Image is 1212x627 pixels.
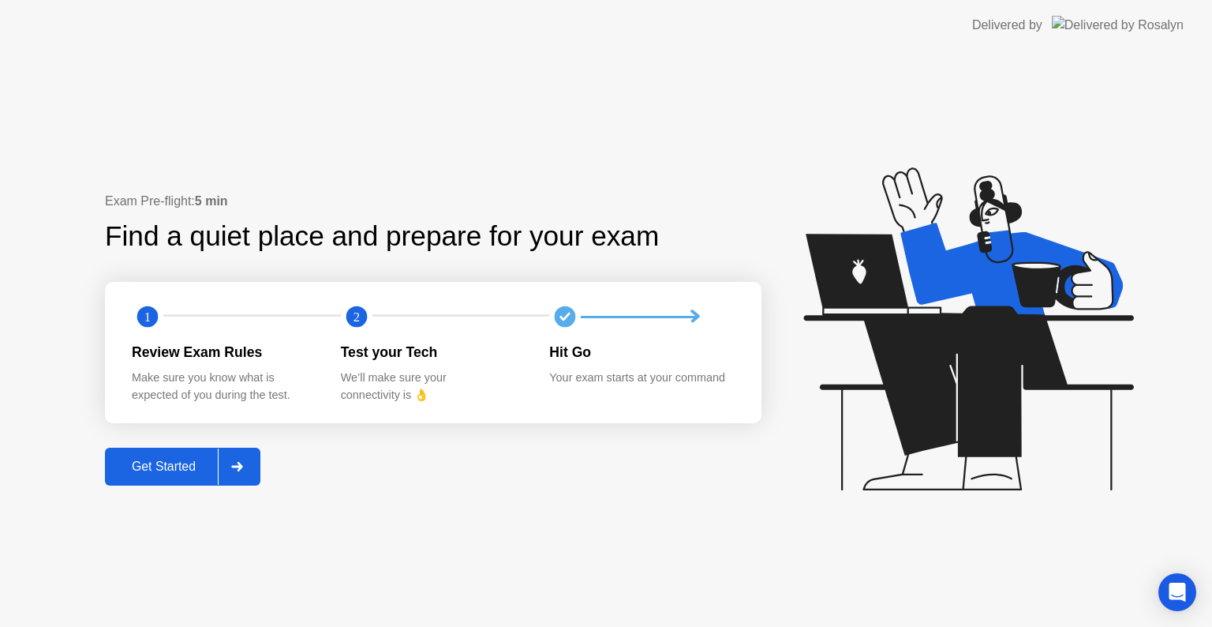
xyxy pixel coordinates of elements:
[549,342,733,362] div: Hit Go
[105,192,761,211] div: Exam Pre-flight:
[1158,573,1196,611] div: Open Intercom Messenger
[341,342,525,362] div: Test your Tech
[195,194,228,208] b: 5 min
[549,370,733,387] div: Your exam starts at your command
[1052,16,1184,34] img: Delivered by Rosalyn
[341,370,525,404] div: We’ll make sure your connectivity is 👌
[105,216,661,257] div: Find a quiet place and prepare for your exam
[132,370,316,404] div: Make sure you know what is expected of you during the test.
[110,460,218,474] div: Get Started
[132,342,316,362] div: Review Exam Rules
[105,448,260,486] button: Get Started
[353,310,360,325] text: 2
[972,16,1042,35] div: Delivered by
[144,310,151,325] text: 1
